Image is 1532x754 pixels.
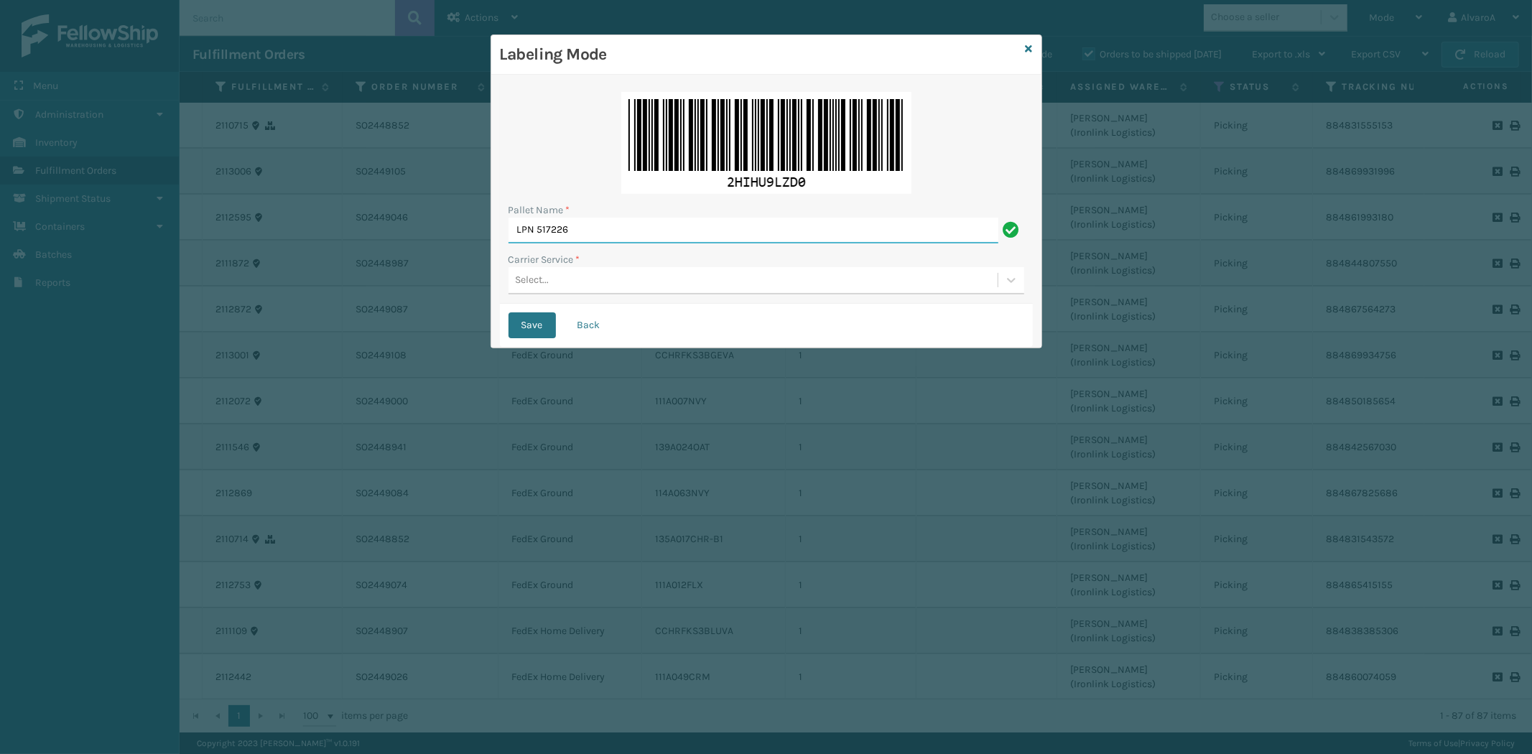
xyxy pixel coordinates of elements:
label: Pallet Name [509,203,570,218]
img: 2QgayVbX0AAAAASUVORK5CYII= [621,92,911,194]
button: Back [565,312,613,338]
button: Save [509,312,556,338]
label: Carrier Service [509,252,580,267]
div: Select... [516,273,549,288]
h3: Labeling Mode [500,44,1020,65]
